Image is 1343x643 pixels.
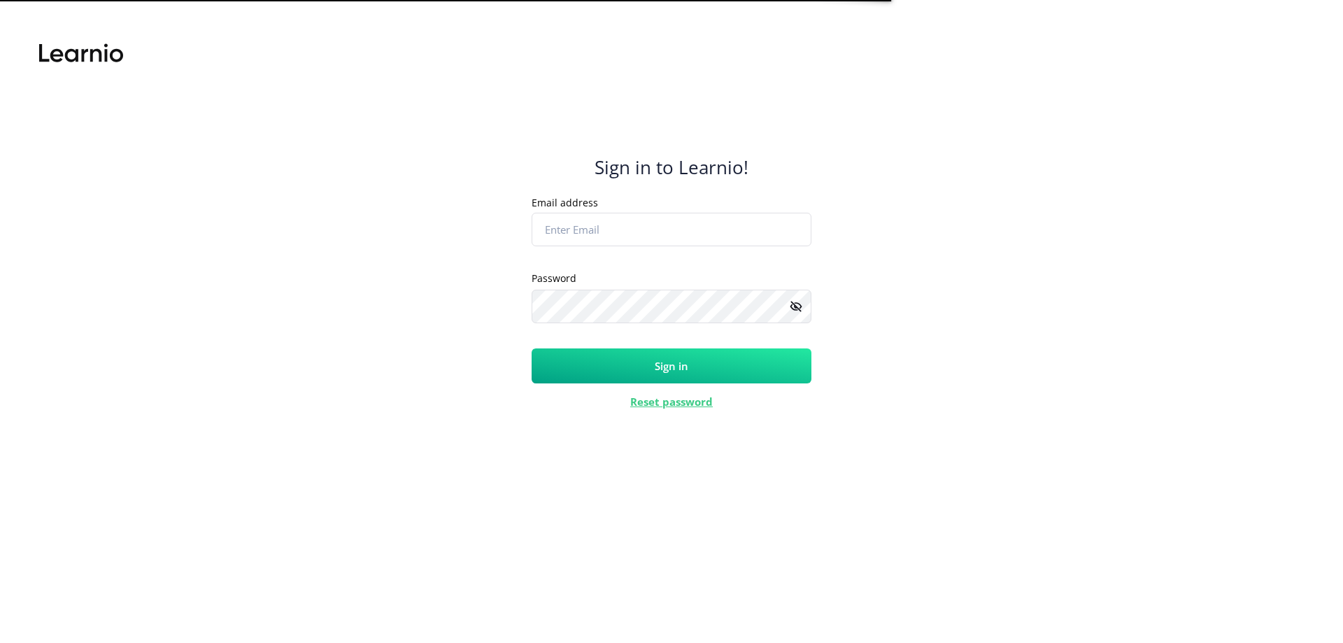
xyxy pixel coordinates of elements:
button: Sign in [532,348,811,383]
label: Password [532,271,576,285]
a: Reset password [630,395,713,409]
label: Email address [532,196,598,210]
h4: Sign in to Learnio! [595,156,748,178]
input: Enter Email [532,213,811,246]
img: Learnio.svg [39,39,123,67]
